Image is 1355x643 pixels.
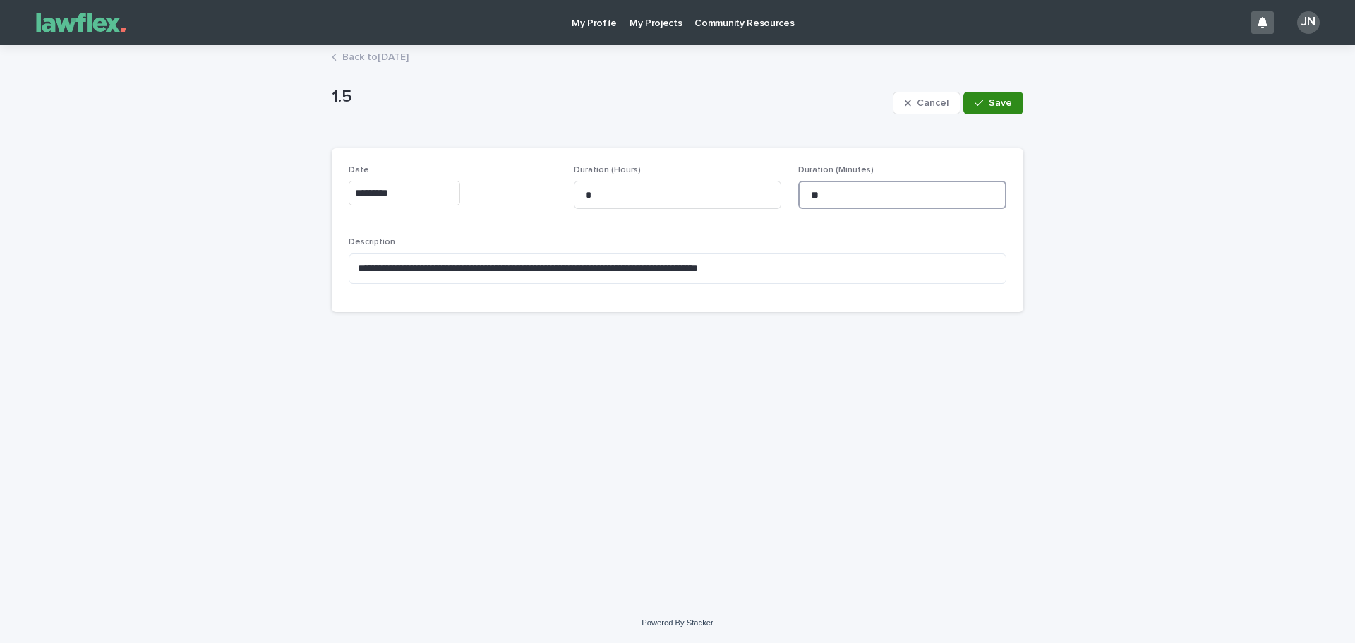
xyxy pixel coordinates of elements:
button: Cancel [893,92,960,114]
a: Back to[DATE] [342,48,409,64]
img: Gnvw4qrBSHOAfo8VMhG6 [28,8,134,37]
span: Duration (Minutes) [798,166,874,174]
span: Date [349,166,369,174]
div: JN [1297,11,1320,34]
span: Save [989,98,1012,108]
span: Duration (Hours) [574,166,641,174]
span: Cancel [917,98,948,108]
a: Powered By Stacker [642,618,713,627]
p: 1.5 [332,87,887,107]
button: Save [963,92,1023,114]
span: Description [349,238,395,246]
